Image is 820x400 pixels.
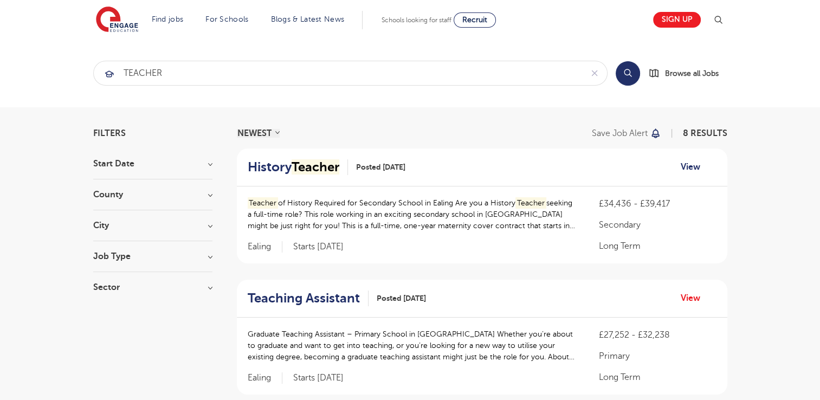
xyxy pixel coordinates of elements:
span: Filters [93,129,126,138]
a: Browse all Jobs [649,67,727,80]
mark: Teacher [515,197,546,209]
p: Starts [DATE] [293,372,344,384]
input: Submit [94,61,582,85]
span: Posted [DATE] [356,162,405,173]
span: Recruit [462,16,487,24]
span: Posted [DATE] [377,293,426,304]
button: Clear [582,61,607,85]
p: Primary [599,350,716,363]
h3: City [93,221,212,230]
a: Recruit [454,12,496,28]
a: Find jobs [152,15,184,23]
a: HistoryTeacher [248,159,348,175]
button: Save job alert [592,129,662,138]
a: View [681,160,708,174]
mark: Teacher [248,197,279,209]
h3: Start Date [93,159,212,168]
img: Engage Education [96,7,138,34]
span: Ealing [248,241,282,253]
h3: Sector [93,283,212,292]
p: £34,436 - £39,417 [599,197,716,210]
p: Secondary [599,218,716,231]
a: Blogs & Latest News [271,15,345,23]
p: Save job alert [592,129,648,138]
span: 8 RESULTS [683,128,727,138]
mark: Teacher [292,159,339,175]
p: £27,252 - £32,238 [599,328,716,341]
h3: County [93,190,212,199]
button: Search [616,61,640,86]
a: Teaching Assistant [248,291,369,306]
a: For Schools [205,15,248,23]
span: Schools looking for staff [382,16,451,24]
div: Submit [93,61,608,86]
p: Starts [DATE] [293,241,344,253]
h3: Job Type [93,252,212,261]
a: View [681,291,708,305]
h2: Teaching Assistant [248,291,360,306]
span: Browse all Jobs [665,67,719,80]
a: Sign up [653,12,701,28]
p: Long Term [599,240,716,253]
span: Ealing [248,372,282,384]
p: of History Required for Secondary School in Ealing Are you a History seeking a full-time role? Th... [248,197,578,231]
p: Graduate Teaching Assistant – Primary School in [GEOGRAPHIC_DATA] Whether you’re about to graduat... [248,328,578,363]
p: Long Term [599,371,716,384]
h2: History [248,159,339,175]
